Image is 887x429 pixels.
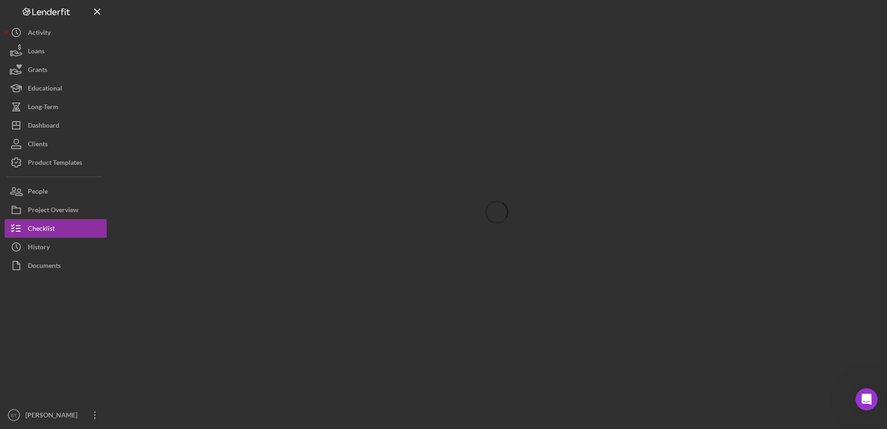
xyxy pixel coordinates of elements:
button: Activity [5,23,107,42]
button: Clients [5,135,107,153]
button: Product Templates [5,153,107,172]
div: Educational [28,79,62,100]
button: Long-Term [5,97,107,116]
h1: [PERSON_NAME] [45,5,105,12]
span: from Lenderfit [91,106,135,113]
img: Profile image for Allison [26,5,41,20]
button: Loans [5,42,107,60]
div: Close [163,4,180,20]
div: Documents [28,256,61,277]
button: Upload attachment [44,297,51,304]
button: Emoji picker [14,297,22,304]
div: [PERSON_NAME] [23,406,84,427]
button: Send a message… [159,293,174,308]
div: Product Templates [28,153,82,174]
div: Our offices are closed for the Fourth of July Holiday until [DATE]. [28,56,168,73]
div: Activity [28,23,51,44]
div: Grants [28,60,47,81]
button: Grants [5,60,107,79]
button: Gif picker [29,297,37,304]
div: History [28,238,50,259]
div: Allison says… [7,91,178,186]
button: People [5,182,107,201]
button: Checklist [5,219,107,238]
h1: ACTION REQUIRED: Assign Product Categories [19,124,167,155]
button: Educational [5,79,107,97]
textarea: Message… [8,277,178,293]
button: History [5,238,107,256]
div: Clients [28,135,48,156]
button: Project Overview [5,201,107,219]
button: ET[PERSON_NAME] [5,406,107,424]
div: Long-Term [28,97,58,118]
button: Start recording [59,297,66,304]
div: Profile image for Allison[PERSON_NAME]from LenderfitACTION REQUIRED: Assign Product CategoriesAs ... [7,91,178,175]
div: Checklist [28,219,55,240]
div: Loans [28,42,45,63]
text: ET [11,413,17,418]
div: People [28,182,48,203]
p: Active 1h ago [45,12,86,21]
button: go back [6,4,24,21]
button: Dashboard [5,116,107,135]
span: [PERSON_NAME] [41,106,91,113]
div: Project Overview [28,201,78,221]
iframe: Intercom live chat [855,388,878,410]
div: Dashboard [28,116,59,137]
button: Documents [5,256,107,275]
button: Home [145,4,163,21]
img: Profile image for Allison [19,102,34,117]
